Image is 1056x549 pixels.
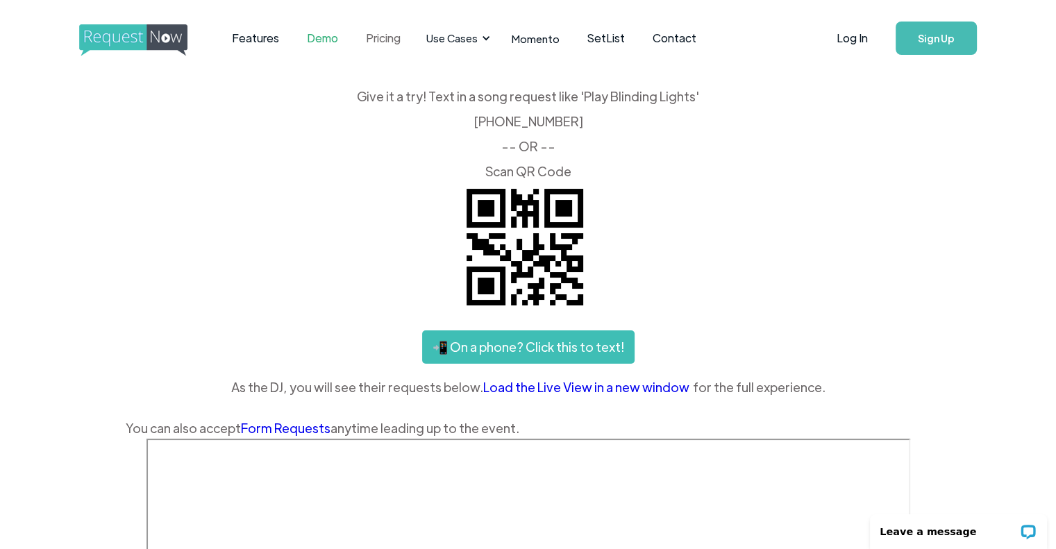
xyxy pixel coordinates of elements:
a: Contact [639,17,710,60]
a: Features [218,17,293,60]
a: 📲 On a phone? Click this to text! [422,330,635,364]
div: Use Cases [426,31,478,46]
img: QR code [455,178,594,316]
a: Load the Live View in a new window [483,377,693,398]
div: Use Cases [418,17,494,60]
img: requestnow logo [79,24,213,56]
a: SetList [573,17,639,60]
a: Demo [293,17,352,60]
iframe: LiveChat chat widget [861,505,1056,549]
div: As the DJ, you will see their requests below. for the full experience. [126,377,931,398]
div: You can also accept anytime leading up to the event. [126,418,931,439]
a: Log In [823,14,882,62]
a: Sign Up [896,22,977,55]
a: Form Requests [241,420,330,436]
div: Give it a try! Text in a song request like 'Play Blinding Lights' ‍ [PHONE_NUMBER] -- OR -- ‍ Sca... [126,90,931,178]
a: home [79,24,183,52]
a: Pricing [352,17,414,60]
a: Momento [498,18,573,59]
